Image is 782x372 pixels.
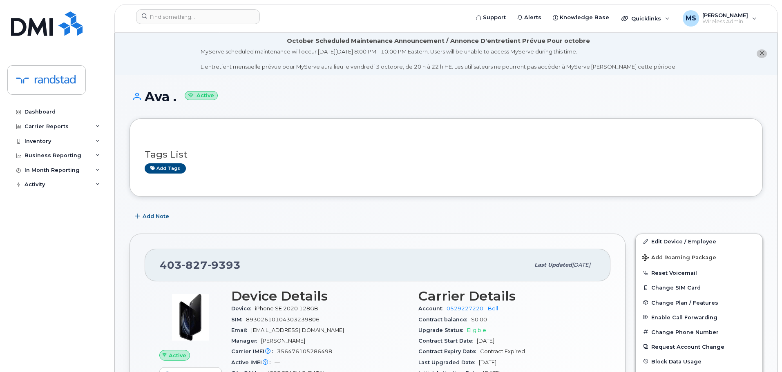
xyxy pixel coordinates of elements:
[636,310,762,325] button: Enable Call Forwarding
[418,327,467,333] span: Upgrade Status
[145,149,748,160] h3: Tags List
[277,348,332,354] span: 356476105286498
[418,305,447,312] span: Account
[467,327,486,333] span: Eligible
[231,289,409,303] h3: Device Details
[418,289,596,303] h3: Carrier Details
[251,327,344,333] span: [EMAIL_ADDRESS][DOMAIN_NAME]
[182,259,208,271] span: 827
[418,316,471,323] span: Contract balance
[231,305,255,312] span: Device
[160,259,241,271] span: 403
[130,209,176,224] button: Add Note
[169,352,186,359] span: Active
[208,259,241,271] span: 9393
[255,305,318,312] span: iPhone SE 2020 128GB
[418,359,479,365] span: Last Upgraded Date
[166,293,215,342] img: image20231002-3703462-2fle3a.jpeg
[651,314,717,320] span: Enable Call Forwarding
[275,359,280,365] span: —
[287,37,590,45] div: October Scheduled Maintenance Announcement / Annonce D'entretient Prévue Pour octobre
[636,354,762,369] button: Block Data Usage
[231,338,261,344] span: Manager
[471,316,487,323] span: $0.00
[447,305,498,312] a: 0529227220 - Bell
[418,348,480,354] span: Contract Expiry Date
[418,338,477,344] span: Contract Start Date
[572,262,590,268] span: [DATE]
[480,348,525,354] span: Contract Expired
[201,48,677,71] div: MyServe scheduled maintenance will occur [DATE][DATE] 8:00 PM - 10:00 PM Eastern. Users will be u...
[231,327,251,333] span: Email
[636,249,762,265] button: Add Roaming Package
[231,348,277,354] span: Carrier IMEI
[636,265,762,280] button: Reset Voicemail
[130,89,763,104] h1: Ava .
[477,338,494,344] span: [DATE]
[757,49,767,58] button: close notification
[534,262,572,268] span: Last updated
[651,299,718,305] span: Change Plan / Features
[145,163,186,174] a: Add tags
[479,359,496,365] span: [DATE]
[261,338,305,344] span: [PERSON_NAME]
[231,359,275,365] span: Active IMEI
[636,339,762,354] button: Request Account Change
[642,254,716,262] span: Add Roaming Package
[636,280,762,295] button: Change SIM Card
[246,316,320,323] span: 89302610104303239806
[636,234,762,249] a: Edit Device / Employee
[185,91,218,100] small: Active
[636,325,762,339] button: Change Phone Number
[143,212,169,220] span: Add Note
[231,316,246,323] span: SIM
[636,295,762,310] button: Change Plan / Features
